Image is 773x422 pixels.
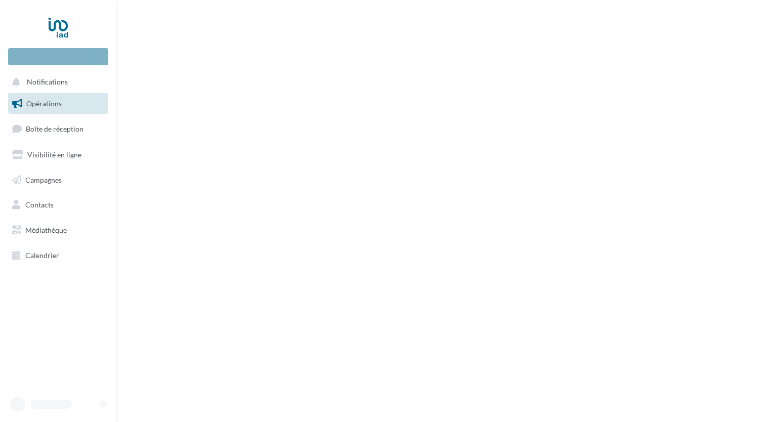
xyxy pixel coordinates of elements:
div: Nouvelle campagne [8,48,108,65]
a: Visibilité en ligne [6,144,110,165]
a: Campagnes [6,170,110,191]
span: Contacts [25,200,54,209]
a: Boîte de réception [6,118,110,140]
span: Campagnes [25,175,62,184]
span: Médiathèque [25,226,67,234]
a: Médiathèque [6,220,110,241]
span: Notifications [27,78,68,87]
a: Calendrier [6,245,110,266]
a: Opérations [6,93,110,114]
span: Calendrier [25,251,59,260]
span: Visibilité en ligne [27,150,81,159]
span: Opérations [26,99,62,108]
a: Contacts [6,194,110,216]
span: Boîte de réception [26,124,83,133]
